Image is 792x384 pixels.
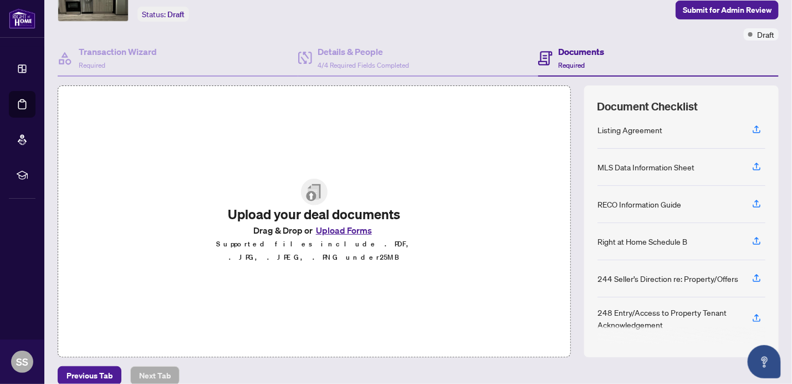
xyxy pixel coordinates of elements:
h4: Details & People [318,45,410,58]
span: SS [16,354,28,370]
img: File Upload [301,179,328,205]
h2: Upload your deal documents [208,205,420,223]
span: Submit for Admin Review [683,1,771,19]
span: Draft [167,9,185,19]
p: Supported files include .PDF, .JPG, .JPEG, .PNG under 25 MB [208,238,420,264]
div: RECO Information Guide [597,198,681,210]
span: File UploadUpload your deal documentsDrag & Drop orUpload FormsSupported files include .PDF, .JPG... [200,170,429,273]
span: Required [79,61,105,69]
div: Status: [137,7,189,22]
h4: Transaction Wizard [79,45,157,58]
h4: Documents [558,45,604,58]
img: logo [9,8,35,29]
button: Submit for Admin Review [676,1,779,19]
div: Right at Home Schedule B [597,235,687,247]
span: 4/4 Required Fields Completed [318,61,410,69]
button: Open asap [748,345,781,378]
div: 248 Entry/Access to Property Tenant Acknowledgement [597,306,739,331]
div: Listing Agreement [597,124,662,136]
div: 244 Seller’s Direction re: Property/Offers [597,272,738,285]
span: Required [558,61,585,69]
span: Drag & Drop or [253,223,375,238]
button: Upload Forms [313,223,375,238]
span: Draft [757,28,774,41]
span: Document Checklist [597,99,698,114]
div: MLS Data Information Sheet [597,161,694,173]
